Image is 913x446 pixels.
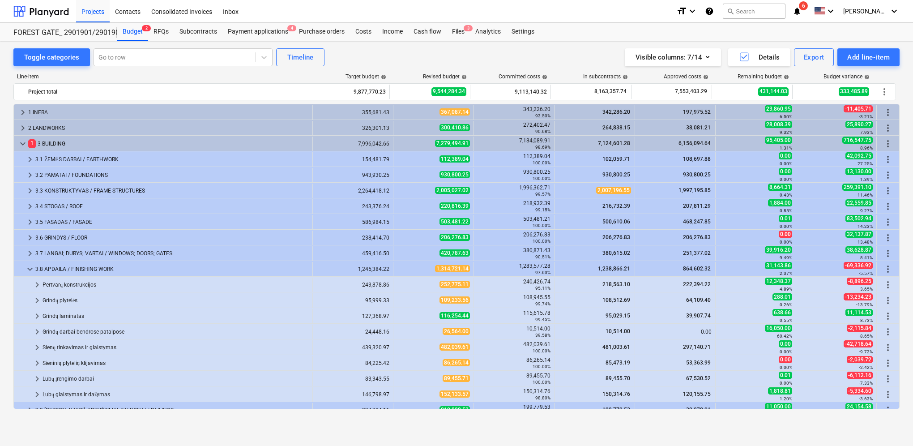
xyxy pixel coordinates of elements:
span: keyboard_arrow_right [32,389,43,400]
span: 1,997,195.85 [678,187,712,193]
span: 38,081.21 [685,124,712,131]
span: 1,314,721.14 [435,265,470,272]
div: 108,945.55 [478,294,550,307]
button: Visible columns:7/14 [625,48,721,66]
span: 300,410.86 [439,124,470,131]
span: More actions [883,358,893,369]
span: 39,916.20 [765,246,792,253]
span: 500,610.06 [602,219,631,225]
div: 482,039.61 [478,341,550,354]
span: More actions [883,170,893,180]
span: More actions [883,123,893,133]
div: 380,871.43 [478,247,550,260]
small: 0.55% [780,318,792,323]
div: 240,426.74 [478,279,550,291]
div: 1,245,384.22 [316,266,389,272]
span: 864,602.32 [682,266,712,272]
span: keyboard_arrow_down [17,138,28,149]
span: More actions [883,311,893,322]
div: Remaining budget [738,73,789,80]
div: 3.5 FASADAS / FASADE [35,215,309,229]
span: 16,050.00 [765,325,792,332]
div: 326,301.13 [316,125,389,131]
div: 2,264,418.12 [316,188,389,194]
button: Toggle categories [13,48,90,66]
span: 32,137.87 [845,231,873,238]
span: 220,816.39 [439,202,470,210]
small: 0.00% [780,161,792,166]
div: 95,999.33 [316,297,389,304]
span: help [540,74,547,80]
span: 26,564.00 [443,328,470,335]
span: -13,234.23 [844,293,873,300]
span: keyboard_arrow_right [25,185,35,196]
small: 11.46% [858,193,873,197]
div: 3 BUILDING [28,137,309,151]
span: help [621,74,628,80]
span: keyboard_arrow_right [32,373,43,384]
div: 218,932.39 [478,200,550,213]
small: -13.79% [856,302,873,307]
small: 0.00% [780,349,792,354]
div: Pertvarų konstrukcijos [43,278,309,292]
small: 98.69% [535,145,550,150]
span: 109,233.56 [439,296,470,304]
span: 251,377.02 [682,250,712,256]
span: 638.66 [772,309,792,316]
i: keyboard_arrow_down [889,6,900,17]
span: 216,732.39 [602,203,631,209]
div: 3.4 STOGAS / ROOF [35,199,309,214]
div: 343,226.20 [478,106,550,119]
span: 1 [28,139,36,148]
span: 85,473.19 [605,360,631,366]
span: 23,860.95 [765,105,792,112]
small: -5.57% [859,271,873,276]
div: Details [739,51,780,63]
i: keyboard_arrow_down [825,6,836,17]
span: More actions [883,248,893,259]
i: notifications [793,6,802,17]
span: keyboard_arrow_right [25,201,35,212]
span: 11,114.53 [845,309,873,316]
small: 97.63% [535,270,550,275]
i: format_size [676,6,687,17]
div: 206,276.83 [478,232,550,244]
span: More actions [883,217,893,227]
small: 90.68% [535,129,550,134]
button: Export [794,48,834,66]
div: 0.00 [639,329,712,335]
span: 206,276.83 [439,234,470,241]
span: More actions [883,185,893,196]
small: -3.65% [859,287,873,292]
small: 0.85% [780,208,792,213]
small: -3.21% [859,114,873,119]
div: Timeline [287,51,313,63]
small: 9.32% [780,130,792,135]
a: Settings [506,23,540,41]
span: 28,008.39 [765,121,792,128]
span: 39,907.74 [685,313,712,319]
a: Files3 [447,23,470,41]
div: Budget variance [823,73,870,80]
iframe: Chat Widget [868,403,913,446]
div: Sienų tinkavimas ir glaistymas [43,340,309,355]
div: 112,389.04 [478,153,550,166]
button: Search [723,4,785,19]
span: 930,800.25 [682,172,712,178]
span: 2 [142,25,151,31]
small: 8.41% [860,255,873,260]
div: 3.2 PAMATAI / FOUNDATIONS [35,168,309,182]
span: help [701,74,708,80]
span: 367,087.14 [439,108,470,116]
div: Approved costs [664,73,708,80]
div: 9,877,770.23 [313,85,386,99]
div: Cash flow [408,23,447,41]
span: 86,265.14 [443,359,470,366]
small: 4.89% [780,287,792,292]
span: 108,512.69 [602,297,631,303]
small: 13.48% [858,240,873,244]
small: 1.31% [780,146,792,150]
span: 0.00 [779,152,792,159]
span: keyboard_arrow_right [17,107,28,118]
